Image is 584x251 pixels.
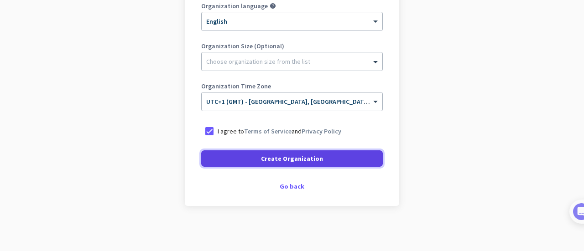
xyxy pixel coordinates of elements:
label: Organization Time Zone [201,83,383,89]
span: Create Organization [261,154,323,163]
a: Terms of Service [244,127,292,135]
a: Privacy Policy [302,127,341,135]
button: Create Organization [201,150,383,167]
label: Organization language [201,3,268,9]
label: Organization Size (Optional) [201,43,383,49]
p: I agree to and [218,127,341,136]
div: Go back [201,183,383,190]
i: help [270,3,276,9]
